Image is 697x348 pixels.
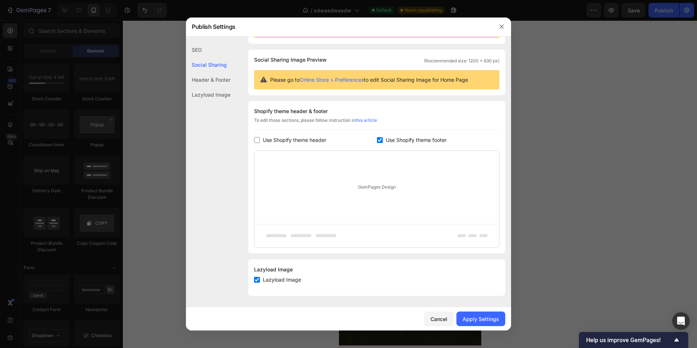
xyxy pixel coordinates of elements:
[254,151,499,224] div: GemPages Design
[672,312,690,330] div: Open Intercom Messenger
[186,57,230,72] div: Social Sharing
[56,253,95,261] div: Get deal now
[31,269,43,282] div: 00
[424,58,499,64] span: (Recommended size: 1200 x 630 px)
[254,117,499,130] div: To edit those sections, please follow instruction in
[5,46,137,114] h2: Grace at Every Corner
[463,315,499,323] div: Apply Settings
[186,17,492,36] div: Publish Settings
[254,265,499,274] div: Lazyload Image
[92,269,111,282] div: 45
[39,218,71,232] div: $39.99
[36,248,106,266] button: Get deal now
[186,42,230,57] div: SEO
[431,315,447,323] div: Cancel
[263,275,301,284] span: Lazyload Image
[355,117,377,123] a: this article
[300,77,364,83] a: Online Store > Preferences
[270,76,468,84] span: Please go to to edit Social Sharing Image for Home Page
[254,107,499,116] div: Shopify theme header & footer
[6,186,136,214] p: Handcrafted 3 ft and 6 ft Wooden Crosses for Your Outdoor Spaces
[263,136,326,144] span: Use Shopify theme header
[31,282,43,290] p: Days
[586,336,681,344] button: Show survey - Help us improve GemPages!
[456,312,505,326] button: Apply Settings
[586,337,672,344] span: Help us improve GemPages!
[39,4,86,11] span: iPhone 13 Pro ( 390 px)
[424,312,453,326] button: Cancel
[61,303,82,311] p: Seconds
[92,282,111,290] p: Minutes
[254,55,327,64] span: Social Sharing Image Preview
[386,136,447,144] span: Use Shopify theme footer
[61,282,75,290] p: Hours
[61,269,75,282] div: 15
[61,290,82,303] div: 55
[73,218,103,232] div: $59.99
[186,72,230,87] div: Header & Footer
[186,87,230,102] div: Lazyload Image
